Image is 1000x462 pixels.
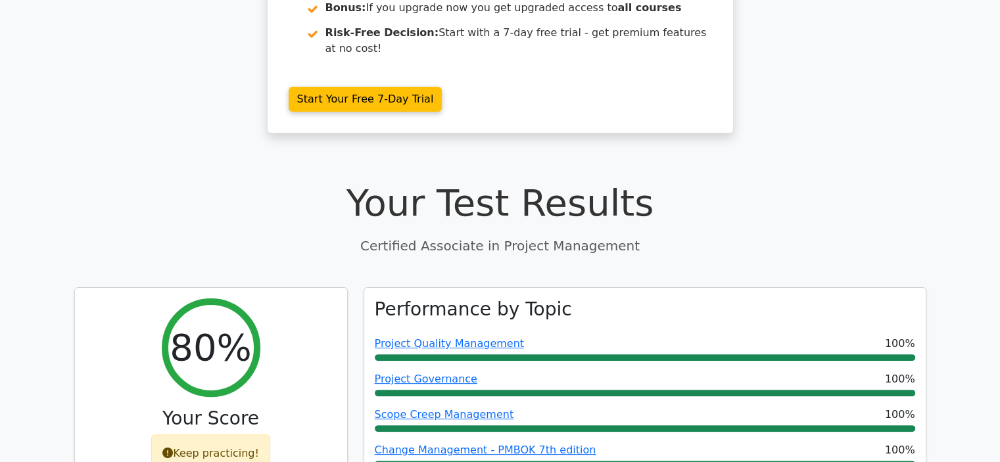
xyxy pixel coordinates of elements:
[885,371,915,387] span: 100%
[85,407,337,430] h3: Your Score
[375,444,596,456] a: Change Management - PMBOK 7th edition
[170,325,251,369] h2: 80%
[74,236,926,256] p: Certified Associate in Project Management
[375,373,477,385] a: Project Governance
[885,442,915,458] span: 100%
[375,408,514,421] a: Scope Creep Management
[375,298,572,321] h3: Performance by Topic
[74,181,926,225] h1: Your Test Results
[885,407,915,423] span: 100%
[885,336,915,352] span: 100%
[289,87,442,112] a: Start Your Free 7-Day Trial
[375,337,524,350] a: Project Quality Management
